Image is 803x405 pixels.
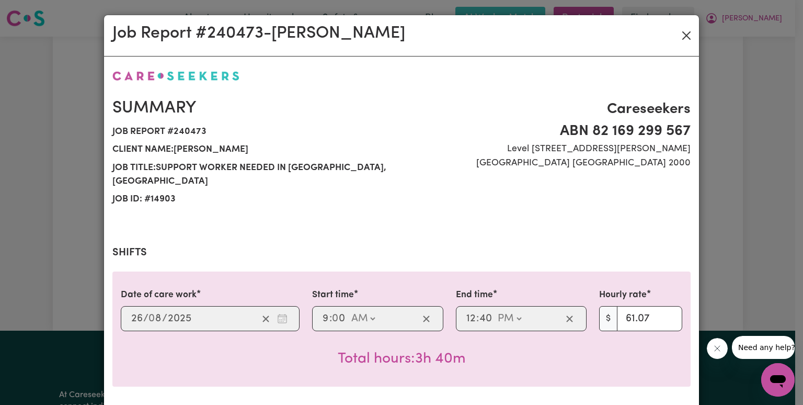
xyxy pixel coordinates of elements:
span: / [143,313,148,324]
iframe: Button to launch messaging window [761,363,795,397]
span: 0 [332,313,338,324]
img: Careseekers logo [112,71,239,81]
span: Job report # 240473 [112,123,395,141]
label: End time [456,288,493,302]
span: / [162,313,167,324]
label: Hourly rate [599,288,647,302]
span: : [476,313,479,324]
button: Enter the date of care work [274,311,291,327]
h2: Summary [112,98,395,118]
span: $ [599,306,617,331]
input: -- [332,311,346,327]
span: [GEOGRAPHIC_DATA] [GEOGRAPHIC_DATA] 2000 [408,156,691,170]
span: Total hours worked: 3 hours 40 minutes [338,352,466,366]
input: -- [322,311,329,327]
span: : [329,313,332,324]
input: -- [131,311,143,327]
iframe: Close message [707,338,728,359]
span: Job ID: # 14903 [112,190,395,208]
span: Careseekers [408,98,691,120]
iframe: Message from company [732,336,795,359]
h2: Shifts [112,246,691,259]
span: 0 [148,313,155,324]
span: Level [STREET_ADDRESS][PERSON_NAME] [408,142,691,156]
span: ABN 82 169 299 567 [408,120,691,142]
label: Date of care work [121,288,197,302]
input: ---- [167,311,192,327]
span: Client name: [PERSON_NAME] [112,141,395,159]
h2: Job Report # 240473 - [PERSON_NAME] [112,24,405,43]
input: -- [466,311,476,327]
button: Clear date [258,311,274,327]
label: Start time [312,288,354,302]
button: Close [678,27,695,44]
input: -- [479,311,492,327]
input: -- [149,311,162,327]
span: Need any help? [6,7,63,16]
span: Job title: Support Worker Needed in [GEOGRAPHIC_DATA], [GEOGRAPHIC_DATA] [112,159,395,191]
